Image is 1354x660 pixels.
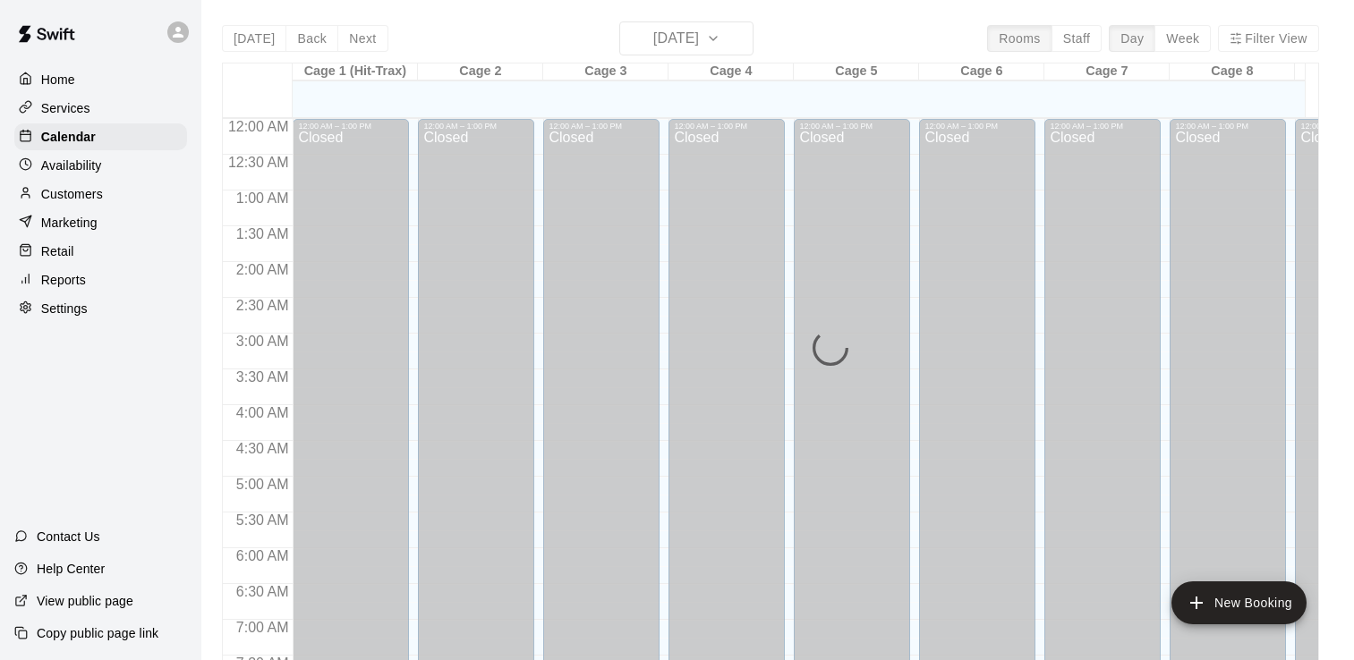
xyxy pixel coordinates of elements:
[232,369,294,385] span: 3:30 AM
[232,190,294,206] span: 1:00 AM
[41,99,90,117] p: Services
[232,620,294,635] span: 7:00 AM
[232,548,294,563] span: 6:00 AM
[41,157,102,174] p: Availability
[232,334,294,349] span: 3:00 AM
[37,592,133,610] p: View public page
[14,152,187,179] a: Availability
[37,624,158,642] p: Copy public page link
[293,63,418,80] div: Cage 1 (Hit-Trax)
[1171,581,1307,624] button: add
[549,122,654,131] div: 12:00 AM – 1:00 PM
[224,119,294,134] span: 12:00 AM
[14,95,187,122] a: Services
[37,528,100,546] p: Contact Us
[14,123,187,150] a: Calendar
[232,512,294,528] span: 5:30 AM
[14,66,187,93] a: Home
[14,238,187,265] a: Retail
[232,477,294,492] span: 5:00 AM
[924,122,1030,131] div: 12:00 AM – 1:00 PM
[41,185,103,203] p: Customers
[14,181,187,207] a: Customers
[14,267,187,293] a: Reports
[14,295,187,322] a: Settings
[674,122,779,131] div: 12:00 AM – 1:00 PM
[232,405,294,420] span: 4:00 AM
[41,71,75,89] p: Home
[232,262,294,277] span: 2:00 AM
[232,226,294,241] span: 1:30 AM
[232,584,294,599] span: 6:30 AM
[668,63,794,80] div: Cage 4
[224,155,294,170] span: 12:30 AM
[41,271,86,289] p: Reports
[37,560,105,578] p: Help Center
[919,63,1044,80] div: Cage 6
[41,300,88,317] p: Settings
[232,441,294,456] span: 4:30 AM
[41,242,74,260] p: Retail
[14,209,187,236] a: Marketing
[1175,122,1281,131] div: 12:00 AM – 1:00 PM
[1050,122,1155,131] div: 12:00 AM – 1:00 PM
[418,63,543,80] div: Cage 2
[298,122,404,131] div: 12:00 AM – 1:00 PM
[232,298,294,313] span: 2:30 AM
[799,122,905,131] div: 12:00 AM – 1:00 PM
[1170,63,1295,80] div: Cage 8
[41,128,96,146] p: Calendar
[794,63,919,80] div: Cage 5
[423,122,529,131] div: 12:00 AM – 1:00 PM
[1044,63,1170,80] div: Cage 7
[41,214,98,232] p: Marketing
[543,63,668,80] div: Cage 3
